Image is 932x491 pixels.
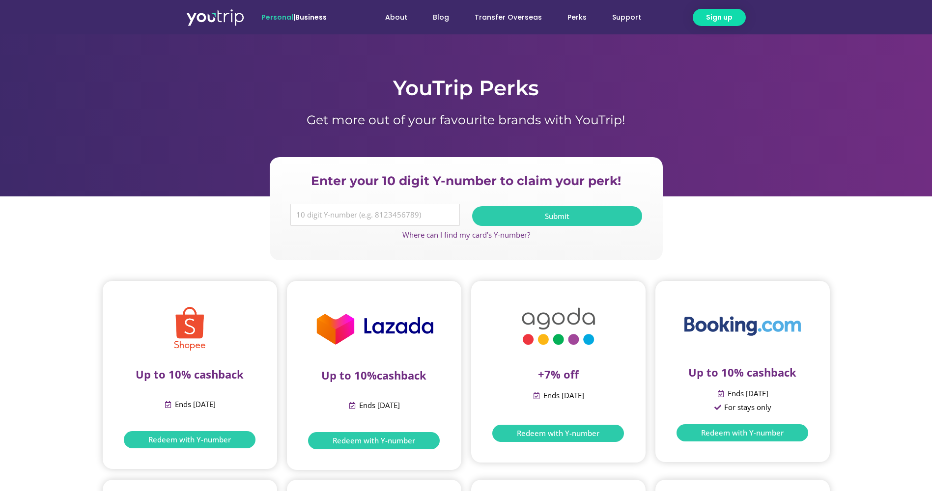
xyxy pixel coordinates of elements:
[486,368,631,381] p: +7% off
[706,12,733,23] span: Sign up
[377,368,426,382] span: cashback
[261,12,327,22] span: |
[295,12,327,22] a: Business
[172,398,216,411] span: Ends [DATE]
[136,367,244,382] span: Up to 10% cashback
[693,9,746,26] a: Sign up
[555,8,599,27] a: Perks
[492,425,624,442] a: Redeem with Y-number
[290,204,642,234] form: Y Number
[186,112,746,127] h1: Get more out of your favourite brands with YouTrip!
[701,429,784,436] span: Redeem with Y-number
[541,389,584,403] span: Ends [DATE]
[148,436,231,443] span: Redeem with Y-number
[357,399,400,412] span: Ends [DATE]
[308,432,440,449] a: Redeem with Y-number
[420,8,462,27] a: Blog
[290,204,460,226] input: 10 digit Y-number (e.g. 8123456789)
[261,12,293,22] span: Personal
[725,387,768,401] span: Ends [DATE]
[462,8,555,27] a: Transfer Overseas
[472,206,642,226] button: Submit
[321,368,377,382] span: Up to 10%
[599,8,654,27] a: Support
[677,424,808,441] a: Redeem with Y-number
[372,8,420,27] a: About
[545,213,569,220] span: Submit
[186,74,746,103] h1: YouTrip Perks
[124,431,255,448] a: Redeem with Y-number
[517,430,599,437] span: Redeem with Y-number
[285,173,647,189] h2: Enter your 10 digit Y-number to claim your perk!
[722,401,771,414] span: For stays only
[670,366,815,379] p: Up to 10% cashback
[402,230,530,240] a: Where can I find my card’s Y-number?
[333,437,415,444] span: Redeem with Y-number
[353,8,654,27] nav: Menu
